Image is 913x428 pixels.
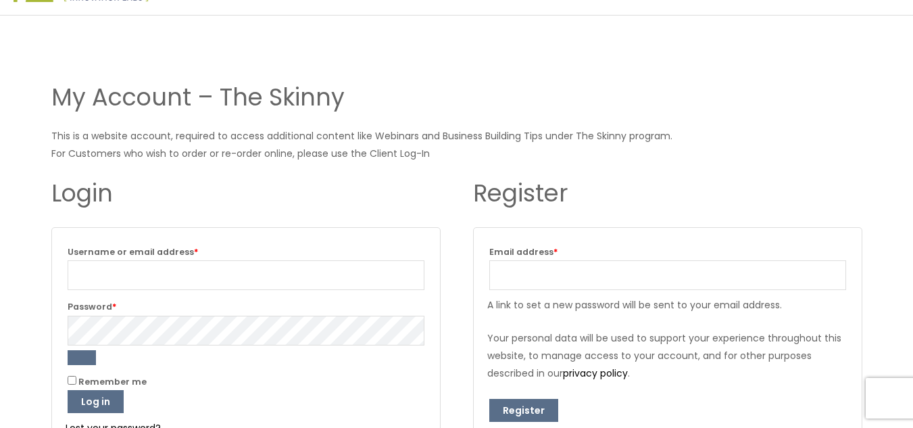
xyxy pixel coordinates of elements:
[51,178,441,209] h2: Login
[68,243,424,260] label: Username or email address
[51,127,862,162] p: This is a website account, required to access additional content like Webinars and Business Build...
[473,178,862,209] h2: Register
[487,296,848,314] p: A link to set a new password will be sent to your email address.
[489,399,558,422] button: Register
[68,350,96,365] button: Show password
[68,298,424,315] label: Password
[51,80,862,114] h1: My Account – The Skinny
[563,366,628,380] a: privacy policy
[68,390,124,413] button: Log in
[487,329,848,382] p: Your personal data will be used to support your experience throughout this website, to manage acc...
[78,376,147,387] span: Remember me
[489,243,846,260] label: Email address
[68,376,76,385] input: Remember me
